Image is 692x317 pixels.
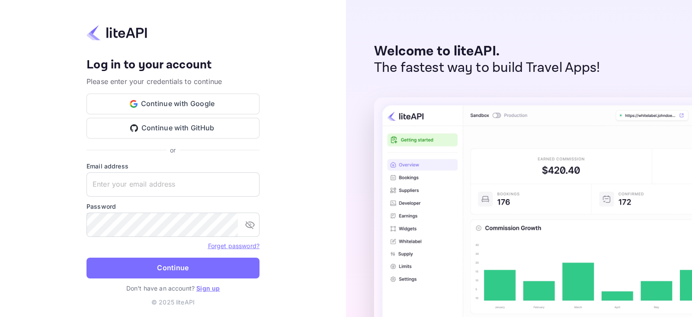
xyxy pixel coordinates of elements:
button: Continue with Google [86,94,259,114]
p: The fastest way to build Travel Apps! [374,60,600,76]
p: Welcome to liteAPI. [374,43,600,60]
label: Email address [86,162,259,171]
a: Forget password? [208,242,259,249]
a: Sign up [196,285,220,292]
button: Continue with GitHub [86,118,259,139]
button: Continue [86,258,259,278]
p: Don't have an account? [86,284,259,293]
input: Enter your email address [86,172,259,197]
label: Password [86,202,259,211]
img: liteapi [86,24,147,41]
p: or [170,146,176,155]
a: Forget password? [208,241,259,250]
p: Please enter your credentials to continue [86,76,259,87]
h4: Log in to your account [86,58,259,73]
p: © 2025 liteAPI [151,298,195,307]
button: toggle password visibility [241,216,259,233]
